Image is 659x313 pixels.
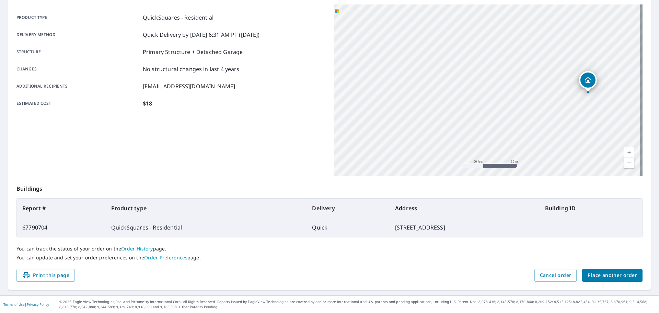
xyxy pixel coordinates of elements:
td: [STREET_ADDRESS] [390,218,540,237]
a: Order Preferences [144,254,187,261]
td: QuickSquares - Residential [106,218,307,237]
span: Print this page [22,271,69,280]
th: Delivery [307,199,390,218]
button: Print this page [16,269,75,282]
p: © 2025 Eagle View Technologies, Inc. and Pictometry International Corp. All Rights Reserved. Repo... [59,299,656,310]
td: Quick [307,218,390,237]
p: Primary Structure + Detached Garage [143,48,243,56]
th: Report # [17,199,106,218]
a: Terms of Use [3,302,25,307]
th: Building ID [540,199,642,218]
span: Cancel order [540,271,571,280]
p: Quick Delivery by [DATE] 6:31 AM PT ([DATE]) [143,31,260,39]
a: Current Level 19, Zoom In [624,147,634,158]
p: | [3,302,49,306]
a: Privacy Policy [27,302,49,307]
a: Order History [121,245,153,252]
p: Structure [16,48,140,56]
p: Additional recipients [16,82,140,90]
button: Place another order [582,269,643,282]
button: Cancel order [534,269,577,282]
p: [EMAIL_ADDRESS][DOMAIN_NAME] [143,82,235,90]
span: Place another order [588,271,637,280]
p: No structural changes in last 4 years [143,65,240,73]
p: Changes [16,65,140,73]
p: Buildings [16,176,643,198]
p: QuickSquares - Residential [143,13,213,22]
p: Delivery method [16,31,140,39]
p: $18 [143,99,152,108]
a: Current Level 19, Zoom Out [624,158,634,168]
th: Product type [106,199,307,218]
th: Address [390,199,540,218]
p: Estimated cost [16,99,140,108]
p: You can track the status of your order on the page. [16,246,643,252]
p: Product type [16,13,140,22]
p: You can update and set your order preferences on the page. [16,255,643,261]
div: Dropped pin, building 1, Residential property, 509 Chestnut Dr Grand Prairie, TX 75052 [579,71,597,92]
td: 67790704 [17,218,106,237]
